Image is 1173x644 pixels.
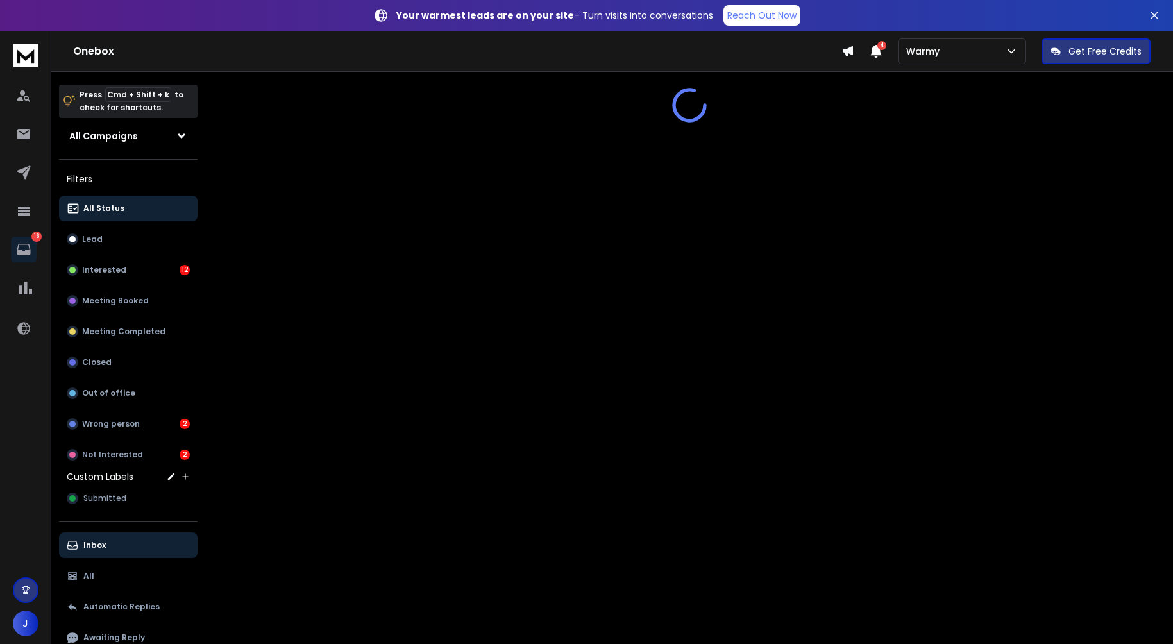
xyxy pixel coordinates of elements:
button: Interested12 [59,257,198,283]
p: Get Free Credits [1068,45,1142,58]
h3: Filters [59,170,198,188]
button: Meeting Completed [59,319,198,344]
img: logo [13,44,38,67]
p: Out of office [82,388,135,398]
a: Reach Out Now [723,5,800,26]
p: Not Interested [82,450,143,460]
p: Meeting Booked [82,296,149,306]
button: Inbox [59,532,198,558]
button: Out of office [59,380,198,406]
div: 2 [180,419,190,429]
button: Meeting Booked [59,288,198,314]
p: Automatic Replies [83,602,160,612]
h3: Custom Labels [67,470,133,483]
p: Inbox [83,540,106,550]
button: Automatic Replies [59,594,198,620]
a: 16 [11,237,37,262]
button: J [13,611,38,636]
button: Closed [59,350,198,375]
p: Reach Out Now [727,9,797,22]
button: All [59,563,198,589]
p: All Status [83,203,124,214]
div: 12 [180,265,190,275]
span: Submitted [83,493,126,504]
h1: Onebox [73,44,841,59]
p: All [83,571,94,581]
button: Lead [59,226,198,252]
button: Not Interested2 [59,442,198,468]
button: All Campaigns [59,123,198,149]
strong: Your warmest leads are on your site [396,9,574,22]
p: Interested [82,265,126,275]
p: 16 [31,232,42,242]
p: Wrong person [82,419,140,429]
p: Awaiting Reply [83,632,145,643]
p: Meeting Completed [82,326,165,337]
p: Lead [82,234,103,244]
button: Wrong person2 [59,411,198,437]
h1: All Campaigns [69,130,138,142]
p: Warmy [906,45,945,58]
p: Press to check for shortcuts. [80,89,183,114]
button: Get Free Credits [1042,38,1151,64]
p: – Turn visits into conversations [396,9,713,22]
span: Cmd + Shift + k [105,87,171,102]
div: 2 [180,450,190,460]
button: All Status [59,196,198,221]
p: Closed [82,357,112,368]
span: 4 [877,41,886,50]
button: Submitted [59,486,198,511]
